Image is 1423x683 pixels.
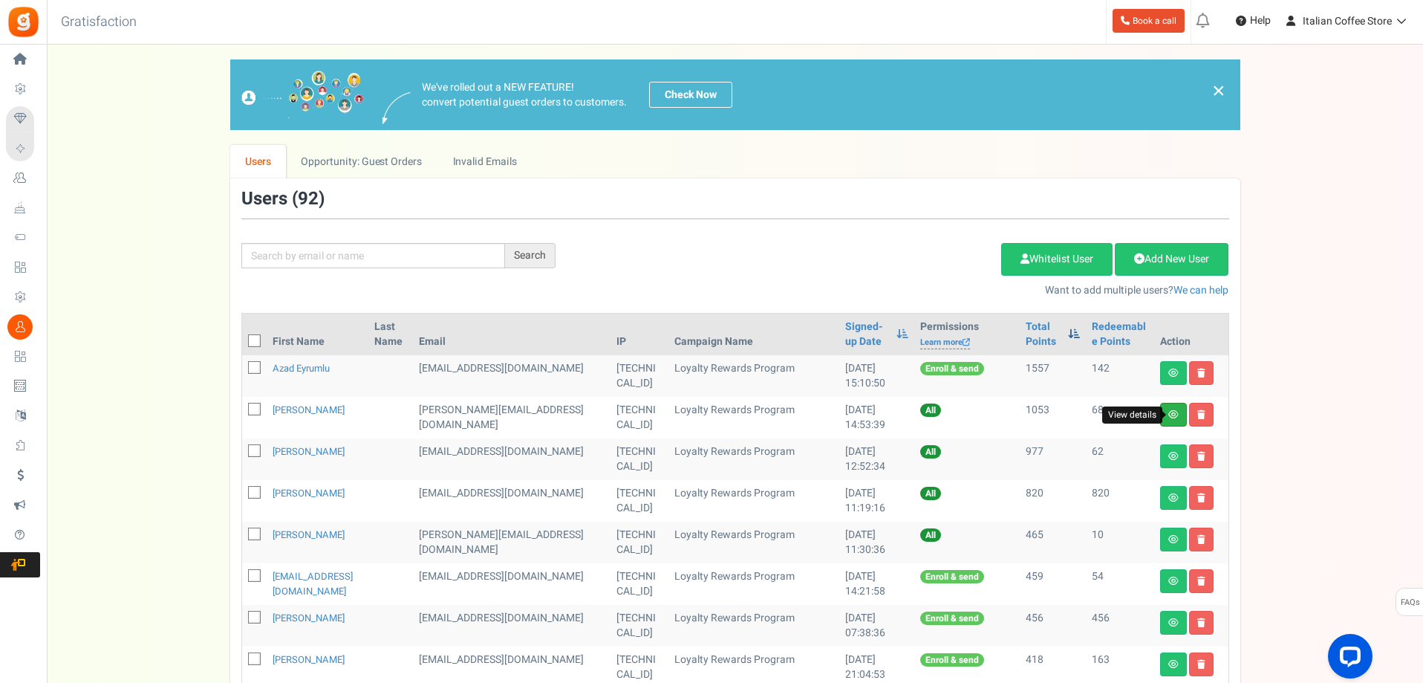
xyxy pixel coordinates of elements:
[1020,605,1086,647] td: 456
[668,355,839,397] td: Loyalty Rewards Program
[1197,535,1205,544] i: Delete user
[241,190,325,209] h3: Users ( )
[1102,407,1162,424] div: View details
[1168,493,1179,502] i: View details
[1086,397,1153,438] td: 68
[437,145,532,178] a: Invalid Emails
[1020,522,1086,563] td: 465
[45,7,153,37] h3: Gratisfaction
[230,145,287,178] a: Users
[1086,522,1153,563] td: 10
[1086,563,1153,605] td: 54
[413,563,610,605] td: General
[1020,438,1086,480] td: 977
[1168,535,1179,544] i: View details
[1001,243,1113,276] a: Whitelist User
[920,612,984,625] span: Enroll & send
[273,403,345,417] a: [PERSON_NAME]
[839,480,915,522] td: [DATE] 11:19:16
[1020,397,1086,438] td: 1053
[241,71,364,119] img: images
[578,283,1229,298] p: Want to add multiple users?
[914,314,1020,355] th: Permissions
[1197,618,1205,627] i: Delete user
[241,243,505,268] input: Search by email or name
[839,355,915,397] td: [DATE] 15:10:50
[1400,589,1420,617] span: FAQs
[920,653,984,667] span: Enroll & send
[1303,13,1392,29] span: Italian Coffee Store
[1168,369,1179,378] i: View details
[610,355,668,397] td: [TECHNICAL_ID]
[1197,369,1205,378] i: Delete user
[273,653,345,667] a: [PERSON_NAME]
[382,92,411,124] img: images
[422,80,627,110] p: We've rolled out a NEW FEATURE! convert potential guest orders to customers.
[920,362,984,375] span: Enroll & send
[413,522,610,563] td: General
[413,438,610,480] td: Loyal Customer
[1168,452,1179,461] i: View details
[1026,320,1061,349] a: Total Points
[273,528,345,542] a: [PERSON_NAME]
[839,438,915,480] td: [DATE] 12:52:34
[1230,9,1277,33] a: Help
[668,480,839,522] td: Loyalty Rewards Program
[1086,480,1153,522] td: 820
[610,397,668,438] td: [TECHNICAL_ID]
[668,563,839,605] td: Loyalty Rewards Program
[273,486,345,500] a: [PERSON_NAME]
[1212,82,1225,100] a: ×
[1020,480,1086,522] td: 820
[273,444,345,459] a: [PERSON_NAME]
[668,522,839,563] td: Loyalty Rewards Program
[920,570,984,583] span: Enroll & send
[1197,493,1205,502] i: Delete user
[920,487,941,500] span: All
[1168,660,1179,669] i: View details
[839,397,915,438] td: [DATE] 14:53:39
[668,605,839,647] td: Loyalty Rewards Program
[273,569,353,598] a: [EMAIL_ADDRESS][DOMAIN_NAME]
[839,522,915,563] td: [DATE] 11:30:36
[1115,243,1228,276] a: Add New User
[413,480,610,522] td: [EMAIL_ADDRESS][DOMAIN_NAME]
[413,355,610,397] td: General
[1086,355,1153,397] td: 142
[273,611,345,625] a: [PERSON_NAME]
[1160,403,1187,427] a: View details
[610,314,668,355] th: IP
[505,243,556,268] div: Search
[413,397,610,438] td: [PERSON_NAME][EMAIL_ADDRESS][DOMAIN_NAME]
[845,320,890,349] a: Signed-up Date
[920,445,941,459] span: All
[839,605,915,647] td: [DATE] 07:38:36
[1113,9,1185,33] a: Book a call
[1086,605,1153,647] td: 456
[1168,618,1179,627] i: View details
[1246,13,1271,28] span: Help
[1173,282,1228,298] a: We can help
[1086,438,1153,480] td: 62
[610,438,668,480] td: [TECHNICAL_ID]
[1197,452,1205,461] i: Delete user
[1020,563,1086,605] td: 459
[1020,355,1086,397] td: 1557
[368,314,413,355] th: Last Name
[1197,660,1205,669] i: Delete user
[413,605,610,647] td: General
[1197,410,1205,419] i: Delete user
[267,314,368,355] th: First Name
[920,528,941,542] span: All
[610,605,668,647] td: [TECHNICAL_ID]
[920,404,941,417] span: All
[1197,577,1205,586] i: Delete user
[839,563,915,605] td: [DATE] 14:21:58
[920,337,970,349] a: Learn more
[610,563,668,605] td: [TECHNICAL_ID]
[668,438,839,480] td: Loyalty Rewards Program
[1154,314,1228,355] th: Action
[668,314,839,355] th: Campaign Name
[610,480,668,522] td: [TECHNICAL_ID]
